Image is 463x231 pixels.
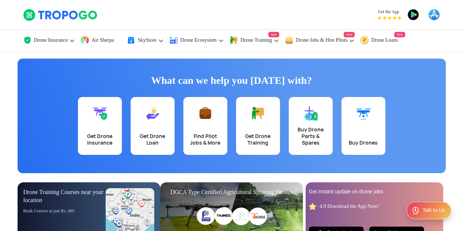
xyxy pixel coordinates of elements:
img: appstore [428,9,440,21]
img: Get Drone Loan [145,106,160,120]
div: Get instant update on drone jobs [309,188,440,195]
div: Book Courses at just Rs. 499 [23,208,106,214]
a: Buy Drones [341,97,385,155]
h1: What can we help you [DATE] with? [23,73,440,88]
a: Get Drone Loan [131,97,175,155]
div: Talk to Us [423,207,445,214]
img: ic_Support.svg [411,206,420,215]
a: Get Drone Insurance [78,97,122,155]
img: TropoGo Logo [23,9,98,21]
span: Drone Loans [371,37,398,43]
a: Drone Insurance [23,30,75,51]
a: Get Drone Training [236,97,280,155]
span: Drone Insurance [34,37,68,43]
a: SkyStore [127,30,164,51]
a: Drone Ecosystem [169,30,224,51]
a: Find Pilot Jobs & More [183,97,227,155]
a: Drone Jobs & Hire PilotsNew [285,30,355,51]
img: App Raking [378,16,402,20]
a: Drone TrainingNew [229,30,279,51]
div: 4.9 Download the App Now! [320,203,379,210]
div: Get Drone Loan [135,133,170,146]
div: Get Drone Training [240,133,276,146]
img: Find Pilot Jobs & More [198,106,213,120]
img: Get Drone Training [251,106,265,120]
div: Find Pilot Jobs & More [188,133,223,146]
div: Buy Drones [346,139,381,146]
img: Get Drone Insurance [93,106,107,120]
div: Get Drone Insurance [82,133,117,146]
span: New [268,32,279,37]
span: Drone Jobs & Hire Pilots [296,37,348,43]
span: Get the App [378,9,402,15]
img: playstore [407,9,419,21]
span: Drone Ecosystem [180,37,217,43]
div: Buy Drone Parts & Spares [293,126,328,146]
img: star_rating [309,203,316,210]
a: Air Sherpa [81,30,121,51]
a: Buy Drone Parts & Spares [289,97,333,155]
div: DGCA Type Certified Agricultural Spraying Drones [166,188,297,196]
span: SkyStore [138,37,156,43]
div: Drone Training Courses near your location [23,188,106,204]
span: Drone Training [240,37,272,43]
span: New [394,32,405,37]
img: Buy Drone Parts & Spares [303,106,318,120]
img: Buy Drones [356,106,371,120]
span: Air Sherpa [92,37,114,43]
span: New [344,32,355,37]
a: Drone LoansNew [360,30,405,51]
